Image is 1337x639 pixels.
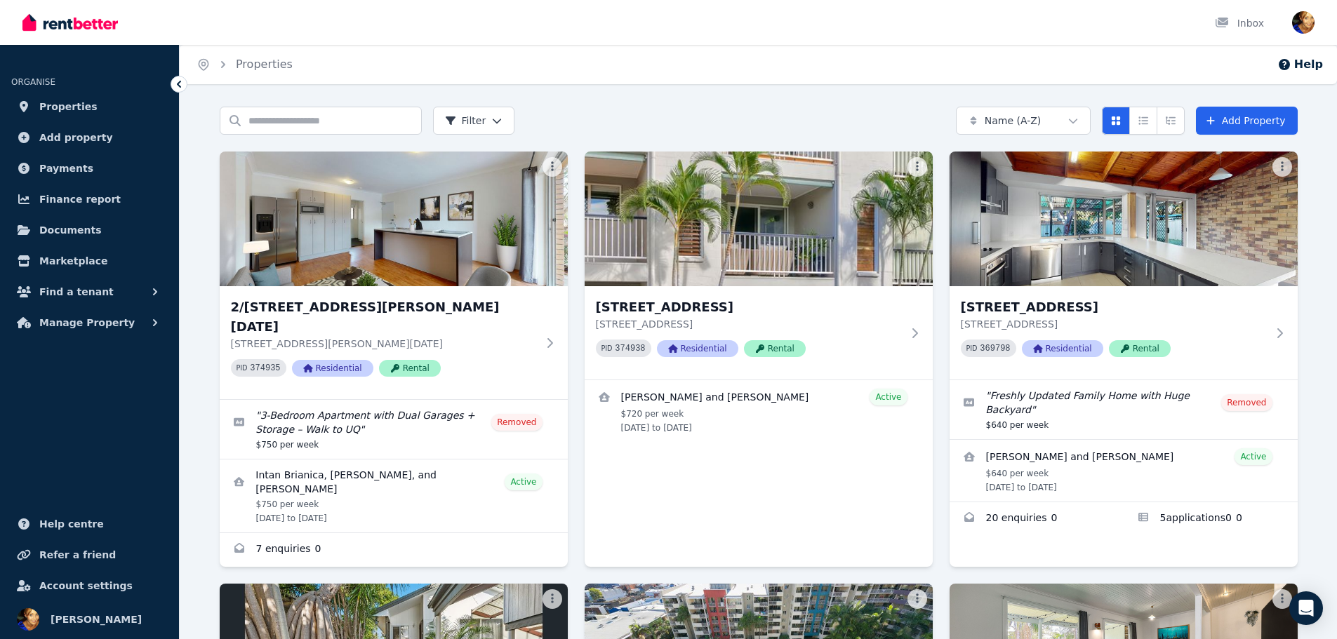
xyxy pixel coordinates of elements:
img: Lauren Epps [17,608,39,631]
button: Find a tenant [11,278,168,306]
div: Inbox [1215,16,1264,30]
code: 369798 [980,344,1010,354]
a: Enquiries for 31 Sirus St, Eagleby [950,502,1124,536]
span: [PERSON_NAME] [51,611,142,628]
small: PID [966,344,978,352]
span: Filter [445,114,486,128]
span: Add property [39,129,113,146]
a: Documents [11,216,168,244]
button: More options [907,589,927,609]
span: Residential [292,360,373,377]
span: Rental [379,360,441,377]
span: Payments [39,160,93,177]
img: 2/179 Sir Fred Schonell Dr, St Lucia [220,152,568,286]
a: Finance report [11,185,168,213]
img: 31 Sirus St, Eagleby [950,152,1298,286]
button: More options [543,157,562,177]
a: Payments [11,154,168,182]
span: Marketplace [39,253,107,269]
p: [STREET_ADDRESS] [596,317,902,331]
a: View details for Intan Brianica, Silu Di, and Mazaya Azelia [220,459,568,532]
a: Enquiries for 2/179 Sir Fred Schonell Dr, St Lucia [220,533,568,567]
small: PID [601,344,613,352]
span: Rental [744,340,806,357]
button: More options [907,157,927,177]
button: Filter [433,107,515,135]
button: Expanded list view [1157,107,1185,135]
a: Properties [11,93,168,121]
small: PID [237,364,248,372]
span: Residential [657,340,738,357]
a: Properties [236,58,293,71]
div: View options [1102,107,1185,135]
a: 2/179 Sir Fred Schonell Dr, St Lucia2/[STREET_ADDRESS][PERSON_NAME] [DATE][STREET_ADDRESS][PERSON... [220,152,568,399]
button: More options [543,589,562,609]
a: Account settings [11,572,168,600]
button: Help [1277,56,1323,73]
img: Lauren Epps [1292,11,1315,34]
button: Manage Property [11,309,168,337]
a: Applications for 31 Sirus St, Eagleby [1124,502,1298,536]
span: Account settings [39,577,133,594]
img: 5/38 Collingwood St, Paddington [585,152,933,286]
span: Manage Property [39,314,135,331]
a: View details for Anthony Kleidon and Scott Robson [585,380,933,442]
a: Add property [11,123,168,152]
a: Add Property [1196,107,1298,135]
button: Card view [1102,107,1130,135]
p: [STREET_ADDRESS] [961,317,1267,331]
a: Refer a friend [11,541,168,569]
p: [STREET_ADDRESS][PERSON_NAME][DATE] [231,337,537,351]
span: Help centre [39,516,104,532]
a: Edit listing: 3-Bedroom Apartment with Dual Garages + Storage – Walk to UQ [220,400,568,459]
button: Compact list view [1129,107,1157,135]
a: 31 Sirus St, Eagleby[STREET_ADDRESS][STREET_ADDRESS]PID 369798ResidentialRental [950,152,1298,379]
button: More options [1272,589,1292,609]
a: View details for Jack Lewis and Emily Andrews [950,440,1298,502]
span: ORGANISE [11,77,55,87]
img: RentBetter [22,12,118,33]
h3: [STREET_ADDRESS] [596,297,902,317]
div: Open Intercom Messenger [1289,591,1323,625]
span: Rental [1109,340,1171,357]
span: Find a tenant [39,283,114,300]
span: Finance report [39,191,121,208]
button: More options [1272,157,1292,177]
h3: 2/[STREET_ADDRESS][PERSON_NAME] [DATE] [231,297,537,337]
span: Residential [1022,340,1103,357]
span: Refer a friend [39,546,116,563]
button: Name (A-Z) [956,107,1091,135]
a: Edit listing: Freshly Updated Family Home with Huge Backyard [950,380,1298,439]
code: 374938 [615,344,645,354]
a: 5/38 Collingwood St, Paddington[STREET_ADDRESS][STREET_ADDRESS]PID 374938ResidentialRental [585,152,933,379]
span: Name (A-Z) [985,114,1042,128]
h3: [STREET_ADDRESS] [961,297,1267,317]
span: Documents [39,222,102,238]
span: Properties [39,98,98,115]
code: 374935 [250,363,280,373]
nav: Breadcrumb [180,45,310,84]
a: Marketplace [11,247,168,275]
a: Help centre [11,510,168,538]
